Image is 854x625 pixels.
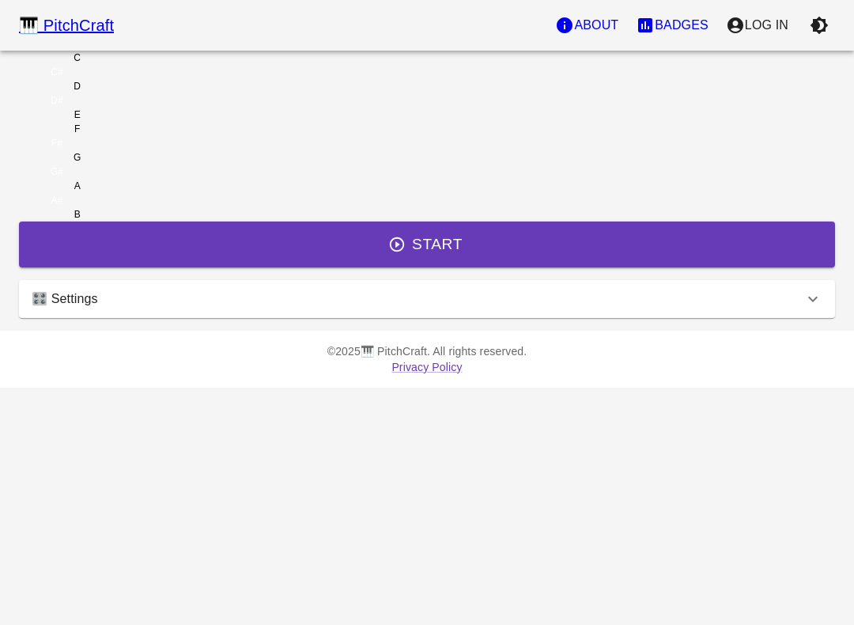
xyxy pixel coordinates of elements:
[19,13,114,38] a: 🎹 PitchCraft
[74,150,81,165] div: G
[74,108,81,122] div: E
[74,79,81,93] div: D
[655,16,709,35] p: Badges
[74,179,81,193] div: A
[19,222,835,267] button: Start
[627,9,717,41] button: Stats
[51,65,63,79] div: C#
[546,9,627,41] button: About
[74,122,80,136] div: F
[391,361,462,373] a: Privacy Policy
[19,343,835,359] p: © 2025 🎹 PitchCraft. All rights reserved.
[717,9,797,41] button: account of current user
[74,207,81,222] div: B
[51,193,62,207] div: A#
[574,16,618,35] p: About
[745,16,788,35] p: Log In
[19,280,835,318] div: 🎛️ Settings
[51,165,63,179] div: G#
[51,136,62,150] div: F#
[74,51,81,65] div: C
[51,93,63,108] div: D#
[32,290,98,309] p: 🎛️ Settings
